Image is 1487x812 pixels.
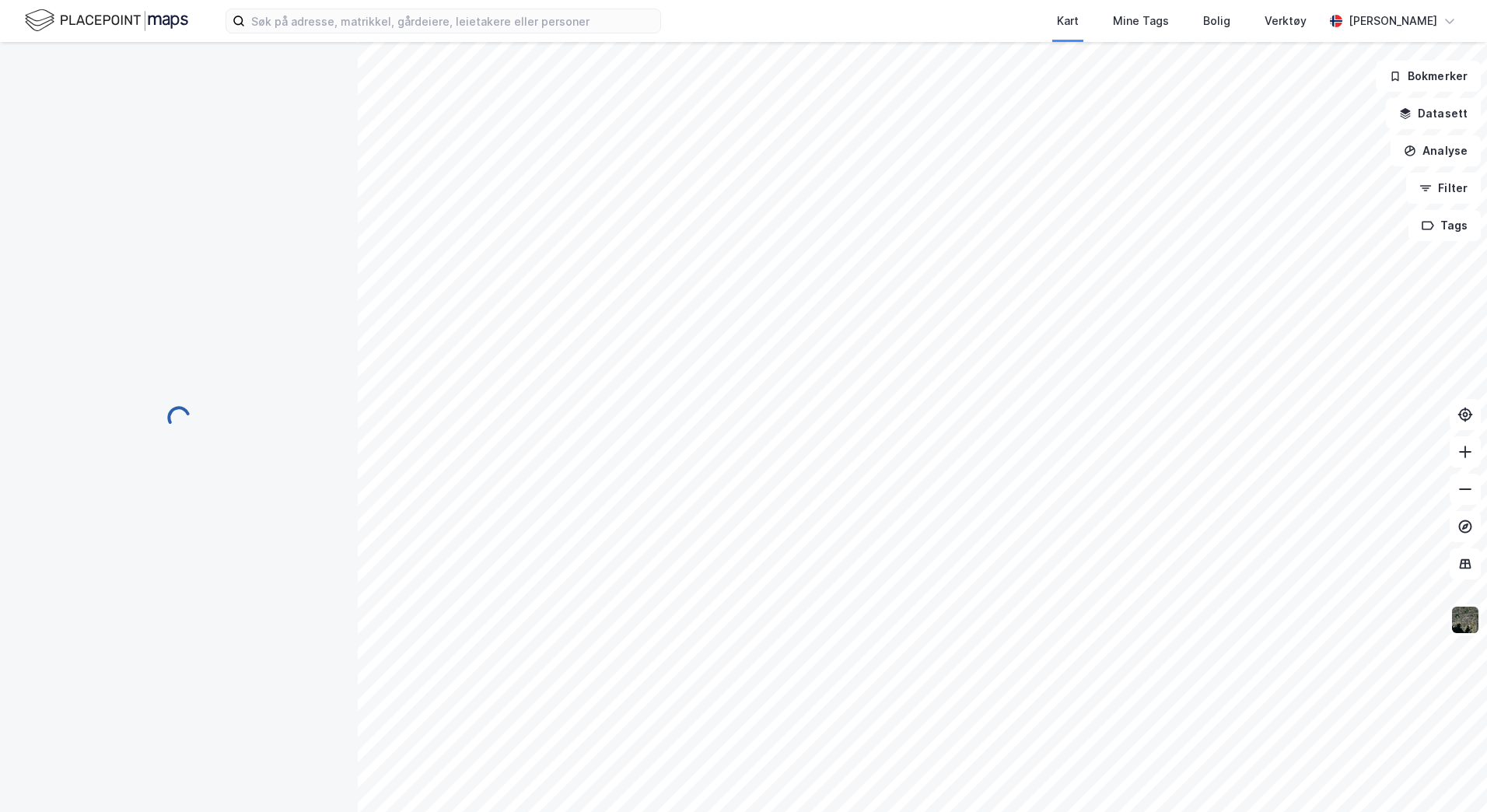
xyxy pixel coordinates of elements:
img: logo.f888ab2527a4732fd821a326f86c7f29.svg [25,7,188,34]
input: Søk på adresse, matrikkel, gårdeiere, leietakere eller personer [245,9,660,33]
button: Bokmerker [1376,61,1481,92]
button: Filter [1406,173,1481,204]
button: Tags [1408,210,1481,241]
div: Bolig [1203,12,1230,30]
div: Verktøy [1265,12,1307,30]
button: Datasett [1386,98,1481,129]
div: Mine Tags [1113,12,1169,30]
img: spinner.a6d8c91a73a9ac5275cf975e30b51cfb.svg [166,405,191,430]
img: 9k= [1450,605,1480,635]
iframe: Chat Widget [1409,737,1487,812]
button: Analyse [1391,135,1481,166]
div: Kart [1057,12,1079,30]
div: Kontrollprogram for chat [1409,737,1487,812]
div: [PERSON_NAME] [1349,12,1437,30]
